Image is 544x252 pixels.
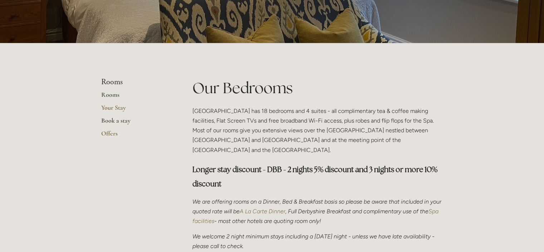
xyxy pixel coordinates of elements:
[240,208,285,215] a: A La Carte Dinner
[285,208,428,215] em: , Full Derbyshire Breakfast and complimentary use of the
[192,77,443,99] h1: Our Bedrooms
[192,106,443,155] p: [GEOGRAPHIC_DATA] has 18 bedrooms and 4 suites - all complimentary tea & coffee making facilities...
[101,77,170,87] li: Rooms
[101,104,170,117] a: Your Stay
[192,233,436,249] em: We welcome 2 night minimum stays including a [DATE] night - unless we have late availability - pl...
[192,198,443,215] em: We are offering rooms on a Dinner, Bed & Breakfast basis so please be aware that included in your...
[101,129,170,142] a: Offers
[214,218,321,224] em: - most other hotels are quoting room only!
[101,117,170,129] a: Book a stay
[101,91,170,104] a: Rooms
[192,165,439,189] strong: Longer stay discount - DBB - 2 nights 5% discount and 3 nights or more 10% discount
